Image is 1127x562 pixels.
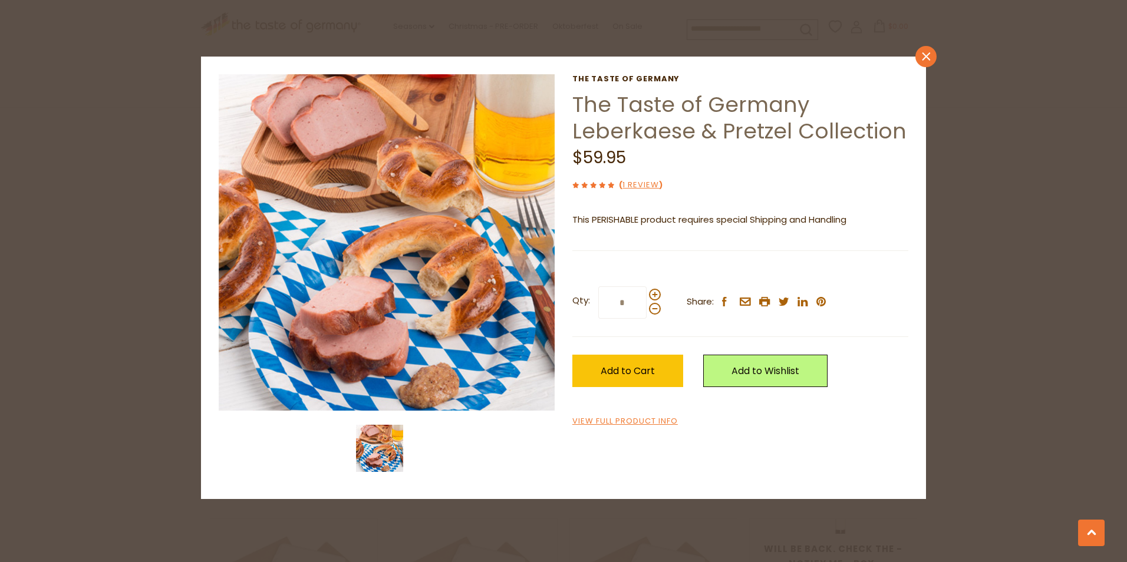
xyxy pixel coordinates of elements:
img: The Taste of Germany Leberkaese & Pretzel Collection [356,425,403,472]
p: This PERISHABLE product requires special Shipping and Handling [572,213,908,227]
span: $59.95 [572,146,626,169]
input: Qty: [598,286,647,319]
span: ( ) [619,179,663,190]
span: Share: [687,295,714,309]
img: The Taste of Germany Leberkaese & Pretzel Collection [219,74,555,411]
a: Add to Wishlist [703,355,828,387]
a: 1 Review [622,179,659,191]
a: View Full Product Info [572,415,678,428]
strong: Qty: [572,293,590,308]
a: The Taste of Germany [572,74,908,84]
a: The Taste of Germany Leberkaese & Pretzel Collection [572,90,907,146]
li: We will ship this product in heat-protective packaging and ice. [584,236,908,251]
button: Add to Cart [572,355,683,387]
span: Add to Cart [601,364,655,378]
